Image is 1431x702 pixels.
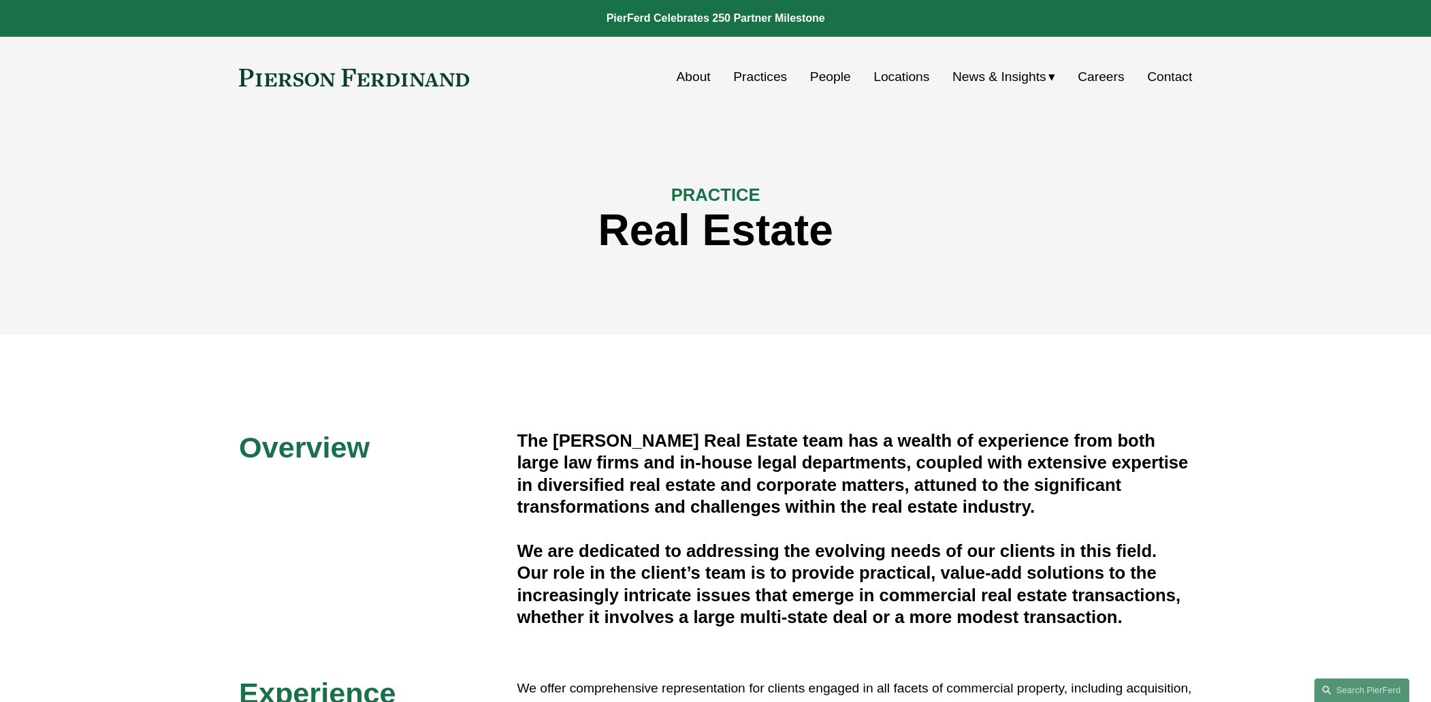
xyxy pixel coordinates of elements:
[239,431,370,464] span: Overview
[733,64,787,90] a: Practices
[1147,64,1192,90] a: Contact
[810,64,851,90] a: People
[517,430,1192,518] h4: The [PERSON_NAME] Real Estate team has a wealth of experience from both large law firms and in-ho...
[1078,64,1124,90] a: Careers
[873,64,929,90] a: Locations
[239,206,1192,255] h1: Real Estate
[952,64,1055,90] a: folder dropdown
[671,185,760,204] span: PRACTICE
[1314,678,1409,702] a: Search this site
[952,65,1046,89] span: News & Insights
[517,540,1192,628] h4: We are dedicated to addressing the evolving needs of our clients in this field. Our role in the c...
[676,64,710,90] a: About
